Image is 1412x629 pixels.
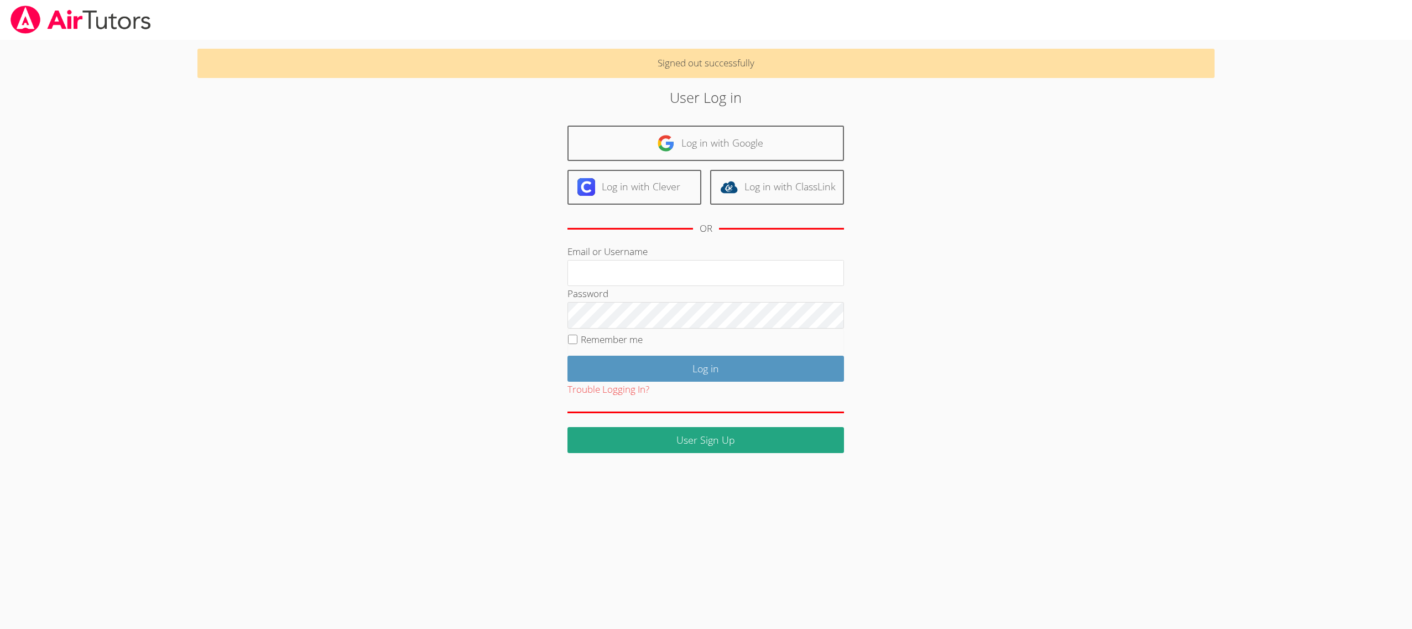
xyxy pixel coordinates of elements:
[567,382,649,398] button: Trouble Logging In?
[581,333,643,346] label: Remember me
[710,170,844,205] a: Log in with ClassLink
[567,170,701,205] a: Log in with Clever
[567,126,844,160] a: Log in with Google
[567,427,844,453] a: User Sign Up
[9,6,152,34] img: airtutors_banner-c4298cdbf04f3fff15de1276eac7730deb9818008684d7c2e4769d2f7ddbe033.png
[567,287,608,300] label: Password
[197,49,1214,78] p: Signed out successfully
[700,221,712,237] div: OR
[657,134,675,152] img: google-logo-50288ca7cdecda66e5e0955fdab243c47b7ad437acaf1139b6f446037453330a.svg
[325,87,1087,108] h2: User Log in
[577,178,595,196] img: clever-logo-6eab21bc6e7a338710f1a6ff85c0baf02591cd810cc4098c63d3a4b26e2feb20.svg
[567,245,648,258] label: Email or Username
[567,356,844,382] input: Log in
[720,178,738,196] img: classlink-logo-d6bb404cc1216ec64c9a2012d9dc4662098be43eaf13dc465df04b49fa7ab582.svg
